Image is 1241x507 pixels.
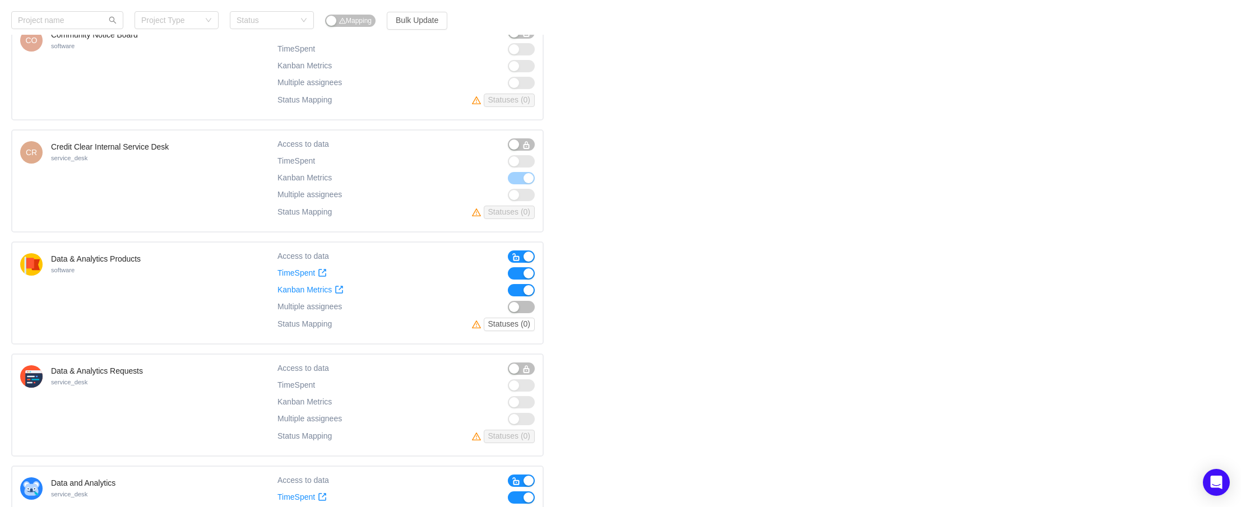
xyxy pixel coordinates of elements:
small: service_desk [51,491,87,497]
span: Multiple assignees [277,190,342,199]
small: software [51,43,75,49]
span: Multiple assignees [277,414,342,424]
a: TimeSpent [277,268,327,278]
small: service_desk [51,155,87,161]
span: Multiple assignees [277,302,342,311]
img: 10895 [20,477,43,500]
div: Access to data [277,250,329,263]
i: icon: down [300,17,307,25]
i: icon: warning [472,96,484,105]
div: Status Mapping [277,318,332,331]
i: icon: warning [472,320,484,329]
h4: Data and Analytics [51,477,115,489]
button: Statuses (0) [484,318,535,331]
div: Access to data [277,138,329,151]
h4: Data & Analytics Requests [51,365,143,376]
span: Co [26,31,38,49]
span: TimeSpent [277,492,315,502]
div: Status [237,15,295,26]
i: icon: down [205,17,212,25]
div: Project Type [141,15,200,26]
div: Access to data [277,475,329,487]
span: TimeSpent [277,380,315,390]
i: icon: warning [339,17,346,24]
span: Multiple assignees [277,78,342,87]
small: service_desk [51,379,87,385]
h4: Data & Analytics Products [51,253,141,264]
div: Status Mapping [277,430,332,443]
span: Kanban Metrics [277,61,332,70]
i: icon: search [109,16,117,24]
div: Status Mapping [277,206,332,219]
input: Project name [11,11,123,29]
i: icon: warning [472,208,484,217]
i: icon: warning [472,432,484,441]
div: Open Intercom Messenger [1203,469,1230,496]
span: TimeSpent [277,268,315,278]
span: Mapping [339,17,372,25]
span: Kanban Metrics [277,397,332,406]
span: TimeSpent [277,44,315,54]
img: 10903 [20,253,43,276]
span: Kanban Metrics [277,285,332,295]
a: TimeSpent [277,492,327,502]
div: Status Mapping [277,94,332,107]
img: 10890 [20,365,43,388]
a: Kanban Metrics [277,285,344,295]
span: Kanban Metrics [277,173,332,182]
span: TimeSpent [277,156,315,166]
small: software [51,267,75,273]
div: Access to data [277,362,329,375]
span: Cr [26,143,37,161]
h4: Credit Clear Internal Service Desk [51,141,169,152]
button: Bulk Update [387,12,447,30]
